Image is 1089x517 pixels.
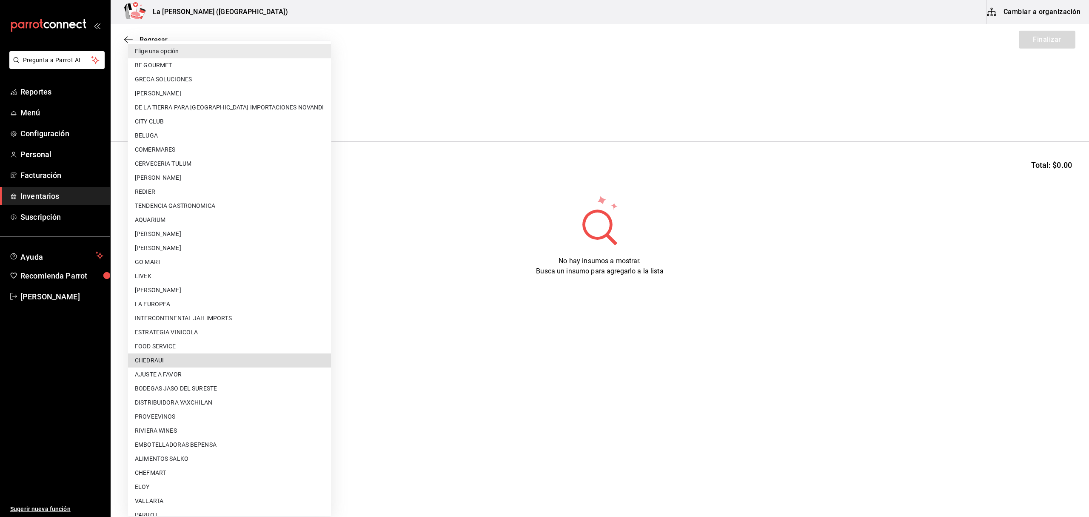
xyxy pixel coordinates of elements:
[128,311,331,325] li: INTERCONTINENTAL JAH IMPORTS
[128,227,331,241] li: [PERSON_NAME]
[128,115,331,129] li: CITY CLUB
[128,466,331,480] li: CHEFMART
[128,157,331,171] li: CERVECERIA TULUM
[128,269,331,283] li: LIVEK
[128,382,331,396] li: BODEGAS JASO DEL SURESTE
[128,410,331,424] li: PROVEEVINOS
[128,297,331,311] li: LA EUROPEA
[128,353,331,368] li: CHEDRAUI
[128,86,331,101] li: [PERSON_NAME]
[128,339,331,353] li: FOOD SERVICE
[128,171,331,185] li: [PERSON_NAME]
[128,283,331,297] li: [PERSON_NAME]
[128,58,331,72] li: BE GOURMET
[128,213,331,227] li: AQUARIUM
[128,129,331,143] li: BELUGA
[128,72,331,86] li: GRECA SOLUCIONES
[128,255,331,269] li: GO MART
[128,241,331,255] li: [PERSON_NAME]
[128,396,331,410] li: DISTRIBUIDORA YAXCHILAN
[128,424,331,438] li: RIVIERA WINES
[128,494,331,508] li: VALLARTA
[128,44,331,58] li: Elige una opción
[128,101,331,115] li: DE LA TIERRA PARA [GEOGRAPHIC_DATA] IMPORTACIONES NOVANDI
[128,438,331,452] li: EMBOTELLADORAS BEPENSA
[128,325,331,339] li: ESTRATEGIA VINICOLA
[128,143,331,157] li: COMERMARES
[128,368,331,382] li: AJUSTE A FAVOR
[128,185,331,199] li: REDIER
[128,199,331,213] li: TENDENCIA GASTRONOMICA
[128,480,331,494] li: ELOY
[128,452,331,466] li: ALIMENTOS SALKO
